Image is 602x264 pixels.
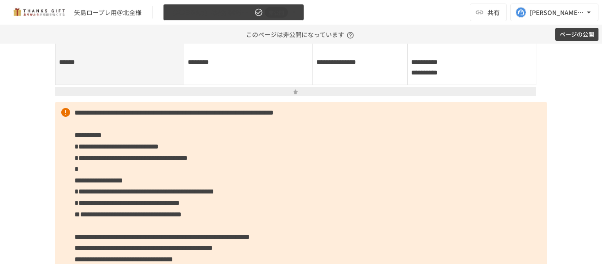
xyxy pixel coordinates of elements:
button: 【2025年9月】②各種検討項目のすり合わせ/ THANKS GIFTキックオフMTG非公開 [163,4,304,21]
span: 【2025年9月】②各種検討項目のすり合わせ/ THANKS GIFTキックオフMTG [169,7,253,18]
button: [PERSON_NAME][EMAIL_ADDRESS][DOMAIN_NAME] [510,4,598,21]
span: 非公開 [265,8,288,17]
button: ページの公開 [555,28,598,41]
span: 共有 [487,7,500,17]
button: 共有 [470,4,507,21]
p: このページは非公開になっています [246,25,357,44]
div: [PERSON_NAME][EMAIL_ADDRESS][DOMAIN_NAME] [530,7,584,18]
img: mMP1OxWUAhQbsRWCurg7vIHe5HqDpP7qZo7fRoNLXQh [11,5,67,19]
div: 矢島ロープレ用＠北全様 [74,8,141,17]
